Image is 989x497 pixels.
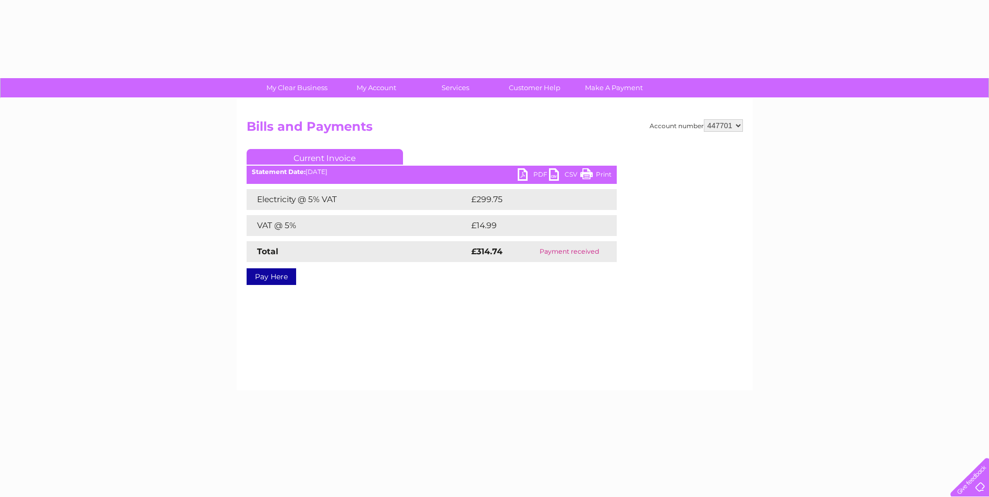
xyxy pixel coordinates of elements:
td: £299.75 [469,189,599,210]
a: Customer Help [492,78,578,97]
a: My Account [333,78,419,97]
td: VAT @ 5% [247,215,469,236]
a: PDF [518,168,549,183]
td: Electricity @ 5% VAT [247,189,469,210]
div: [DATE] [247,168,617,176]
td: Payment received [522,241,617,262]
b: Statement Date: [252,168,306,176]
h2: Bills and Payments [247,119,743,139]
strong: Total [257,246,278,256]
a: Current Invoice [247,149,403,165]
a: Pay Here [247,268,296,285]
strong: £314.74 [471,246,503,256]
a: Make A Payment [571,78,657,97]
a: My Clear Business [254,78,340,97]
td: £14.99 [469,215,595,236]
a: Print [580,168,612,183]
div: Account number [650,119,743,132]
a: CSV [549,168,580,183]
a: Services [412,78,498,97]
